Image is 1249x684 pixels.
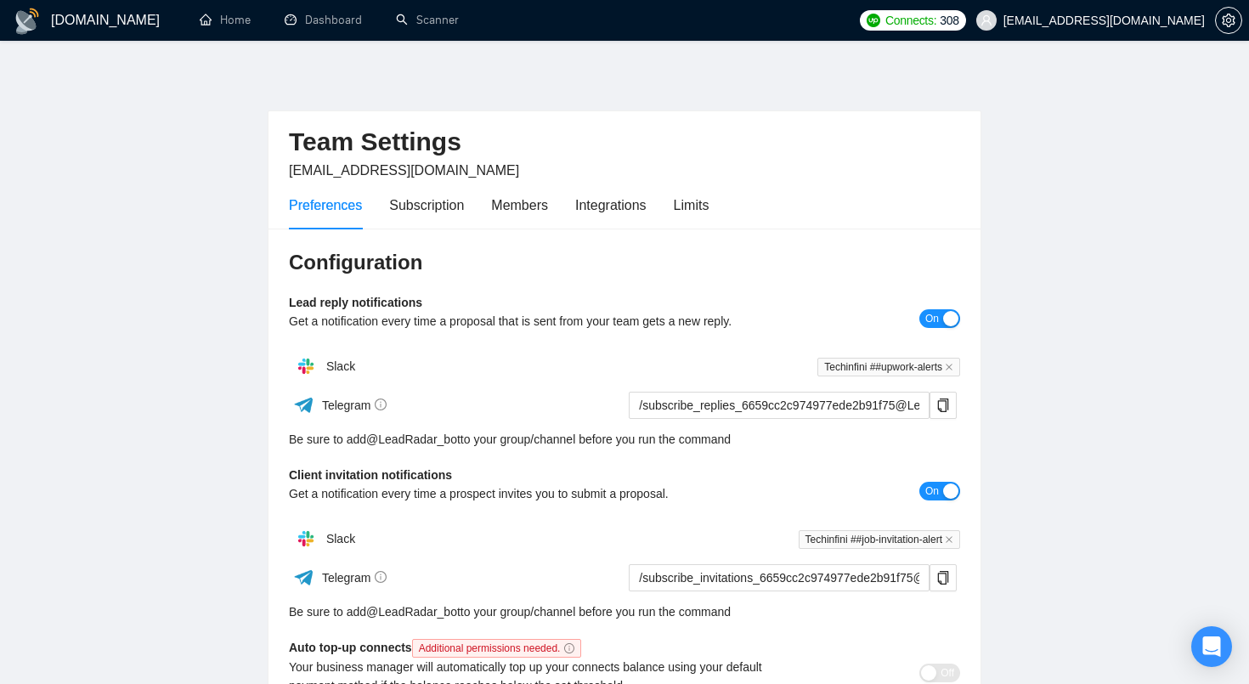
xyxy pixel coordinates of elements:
[289,296,422,309] b: Lead reply notifications
[930,571,956,585] span: copy
[575,195,647,216] div: Integrations
[925,309,939,328] span: On
[930,392,957,419] button: copy
[289,249,960,276] h3: Configuration
[293,394,314,415] img: ww3wtPAAAAAElFTkSuQmCC
[945,363,953,371] span: close
[817,358,960,376] span: Techinfini ##upwork-alerts
[289,163,519,178] span: [EMAIL_ADDRESS][DOMAIN_NAME]
[293,567,314,588] img: ww3wtPAAAAAElFTkSuQmCC
[366,430,461,449] a: @LeadRadar_bot
[799,530,960,549] span: Techinfini ##job-invitation-alert
[389,195,464,216] div: Subscription
[945,535,953,544] span: close
[885,11,936,30] span: Connects:
[289,468,452,482] b: Client invitation notifications
[940,11,958,30] span: 308
[366,602,461,621] a: @LeadRadar_bot
[289,641,588,654] b: Auto top-up connects
[200,13,251,27] a: homeHome
[289,349,323,383] img: hpQkSZIkSZIkSZIkSZIkSZIkSZIkSZIkSZIkSZIkSZIkSZIkSZIkSZIkSZIkSZIkSZIkSZIkSZIkSZIkSZIkSZIkSZIkSZIkS...
[289,312,793,331] div: Get a notification every time a proposal that is sent from your team gets a new reply.
[981,14,992,26] span: user
[326,532,355,546] span: Slack
[1215,14,1242,27] a: setting
[322,399,387,412] span: Telegram
[674,195,709,216] div: Limits
[491,195,548,216] div: Members
[930,399,956,412] span: copy
[322,571,387,585] span: Telegram
[867,14,880,27] img: upwork-logo.png
[285,13,362,27] a: dashboardDashboard
[925,482,939,500] span: On
[412,639,582,658] span: Additional permissions needed.
[289,195,362,216] div: Preferences
[1215,7,1242,34] button: setting
[941,664,954,682] span: Off
[326,359,355,373] span: Slack
[289,430,960,449] div: Be sure to add to your group/channel before you run the command
[289,602,960,621] div: Be sure to add to your group/channel before you run the command
[375,399,387,410] span: info-circle
[14,8,41,35] img: logo
[1216,14,1241,27] span: setting
[1191,626,1232,667] div: Open Intercom Messenger
[289,125,960,160] h2: Team Settings
[564,643,574,653] span: info-circle
[396,13,459,27] a: searchScanner
[289,522,323,556] img: hpQkSZIkSZIkSZIkSZIkSZIkSZIkSZIkSZIkSZIkSZIkSZIkSZIkSZIkSZIkSZIkSZIkSZIkSZIkSZIkSZIkSZIkSZIkSZIkS...
[289,484,793,503] div: Get a notification every time a prospect invites you to submit a proposal.
[930,564,957,591] button: copy
[375,571,387,583] span: info-circle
